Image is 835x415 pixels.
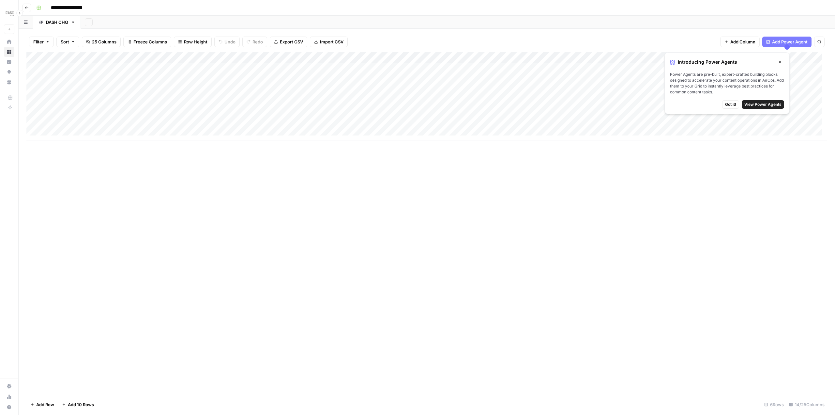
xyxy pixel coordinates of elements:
button: View Power Agents [742,100,784,109]
span: Power Agents are pre-built, expert-crafted building blocks designed to accelerate your content op... [670,72,784,95]
span: Add Power Agent [772,39,808,45]
span: Add Column [730,39,755,45]
div: 6 Rows [762,399,786,410]
button: Undo [214,37,240,47]
button: Import CSV [310,37,348,47]
a: Insights [4,57,14,67]
a: Your Data [4,77,14,88]
span: Filter [33,39,44,45]
button: 25 Columns [82,37,121,47]
img: Dash Logo [4,8,16,19]
span: Row Height [184,39,207,45]
button: Sort [56,37,79,47]
button: Redo [242,37,267,47]
a: DASH CHQ [33,16,81,29]
span: Add 10 Rows [68,401,94,408]
a: Settings [4,381,14,391]
div: Introducing Power Agents [670,58,784,66]
a: Opportunities [4,67,14,77]
button: Add Column [720,37,760,47]
div: DASH CHQ [46,19,68,25]
span: 25 Columns [92,39,116,45]
span: View Power Agents [744,102,782,107]
span: Export CSV [280,39,303,45]
button: Export CSV [270,37,307,47]
button: Add Row [26,399,58,410]
a: Browse [4,47,14,57]
a: Home [4,37,14,47]
button: Got it! [722,100,739,109]
span: Redo [252,39,263,45]
button: Workspace: Dash [4,5,14,22]
div: 14/25 Columns [786,399,827,410]
span: Import CSV [320,39,343,45]
span: Freeze Columns [133,39,167,45]
button: Freeze Columns [123,37,171,47]
button: Help + Support [4,402,14,412]
span: Undo [224,39,235,45]
button: Add 10 Rows [58,399,98,410]
a: Usage [4,391,14,402]
button: Add Power Agent [762,37,812,47]
span: Got it! [725,102,736,107]
button: Row Height [174,37,212,47]
span: Add Row [36,401,54,408]
span: Sort [61,39,69,45]
button: Filter [29,37,54,47]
